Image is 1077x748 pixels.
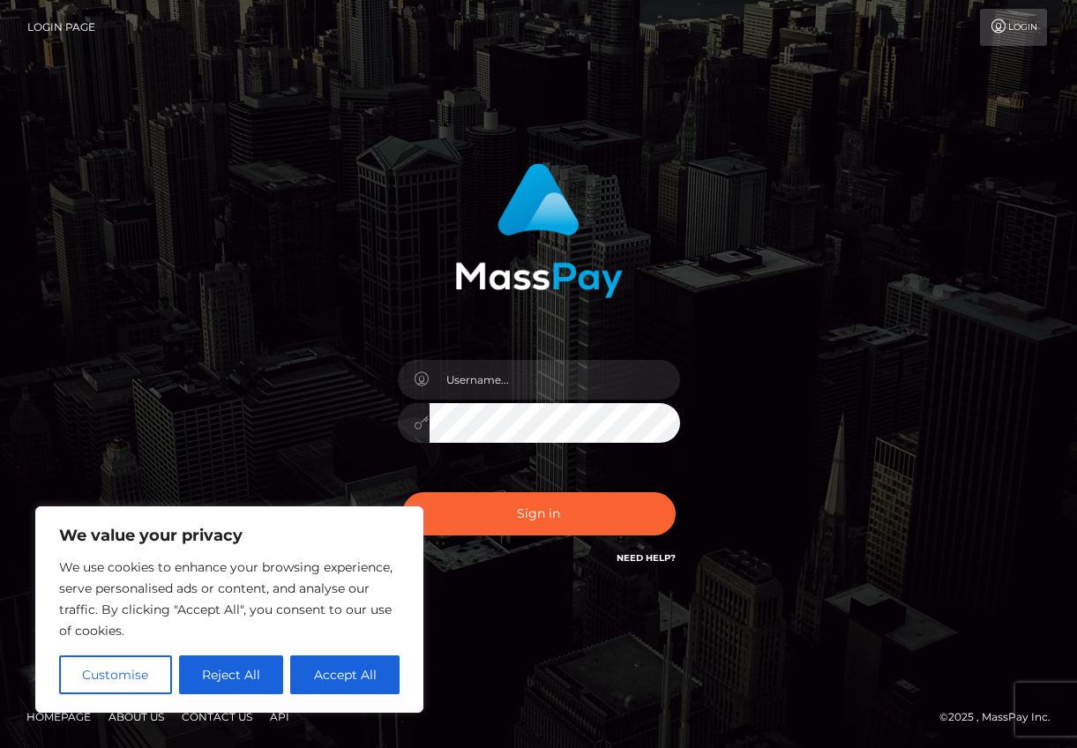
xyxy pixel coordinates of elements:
a: Login Page [27,9,95,46]
a: Login [980,9,1047,46]
a: About Us [101,703,171,730]
a: Homepage [19,703,98,730]
p: We value your privacy [59,525,400,546]
a: API [263,703,296,730]
input: Username... [430,360,680,400]
div: We value your privacy [35,506,423,713]
button: Customise [59,655,172,694]
div: © 2025 , MassPay Inc. [939,707,1064,727]
p: We use cookies to enhance your browsing experience, serve personalised ads or content, and analys... [59,557,400,641]
button: Sign in [402,492,676,535]
img: MassPay Login [455,163,623,298]
a: Contact Us [175,703,259,730]
button: Reject All [179,655,284,694]
button: Accept All [290,655,400,694]
a: Need Help? [617,552,676,564]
